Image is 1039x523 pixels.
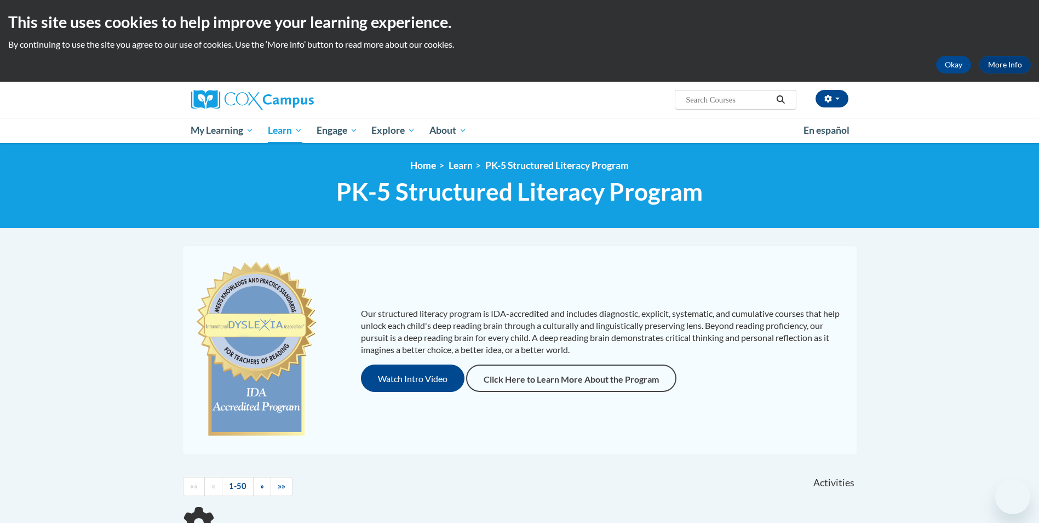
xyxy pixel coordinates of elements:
[191,90,314,110] img: Cox Campus
[449,160,473,171] a: Learn
[361,308,846,356] p: Our structured literacy program is IDA-accredited and includes diagnostic, explicit, systematic, ...
[191,124,254,137] span: My Learning
[979,56,1031,73] a: More Info
[796,119,857,142] a: En español
[271,477,292,496] a: End
[803,124,849,136] span: En español
[8,38,1031,50] p: By continuing to use the site you agree to our use of cookies. Use the ‘More info’ button to read...
[184,118,261,143] a: My Learning
[222,477,254,496] a: 1-50
[466,365,676,392] a: Click Here to Learn More About the Program
[261,118,309,143] a: Learn
[816,90,848,107] button: Account Settings
[485,160,629,171] a: PK-5 Structured Literacy Program
[410,160,436,171] a: Home
[190,481,198,491] span: ««
[253,477,271,496] a: Next
[211,481,215,491] span: «
[204,477,222,496] a: Previous
[175,118,865,143] div: Main menu
[995,479,1030,514] iframe: Button to launch messaging window
[813,477,854,489] span: Activities
[183,477,205,496] a: Begining
[268,124,302,137] span: Learn
[685,93,772,106] input: Search Courses
[936,56,971,73] button: Okay
[361,365,464,392] button: Watch Intro Video
[194,257,319,443] img: c477cda6-e343-453b-bfce-d6f9e9818e1c.png
[278,481,285,491] span: »»
[191,90,399,110] a: Cox Campus
[336,177,703,206] span: PK-5 Structured Literacy Program
[317,124,358,137] span: Engage
[260,481,264,491] span: »
[429,124,467,137] span: About
[309,118,365,143] a: Engage
[8,11,1031,33] h2: This site uses cookies to help improve your learning experience.
[422,118,474,143] a: About
[371,124,415,137] span: Explore
[364,118,422,143] a: Explore
[772,93,789,106] button: Search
